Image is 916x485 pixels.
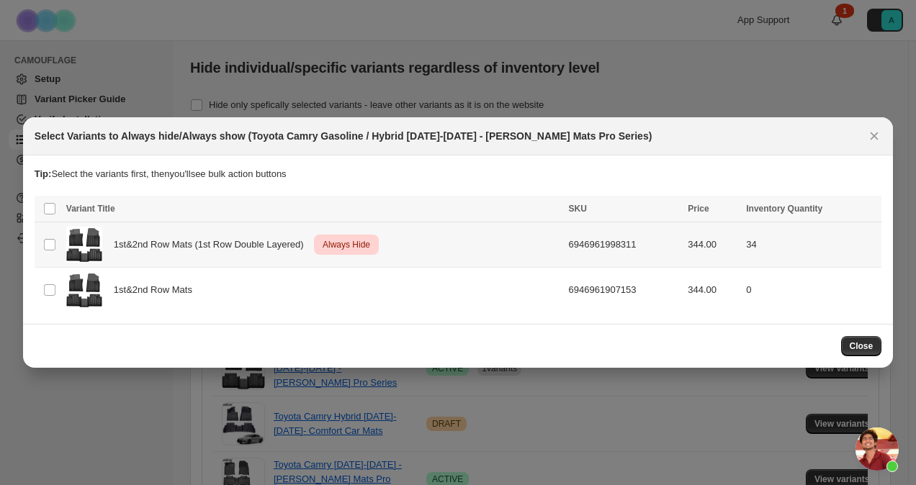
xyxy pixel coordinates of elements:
td: 344.00 [683,268,742,313]
td: 344.00 [683,222,742,268]
img: ebda4000-b341-48a7-9827-db4c5f954fb1.jpg [66,272,102,308]
span: Inventory Quantity [746,204,822,214]
h2: Select Variants to Always hide/Always show (Toyota Camry Gasoline / Hybrid [DATE]-[DATE] - [PERSO... [35,129,652,143]
span: Price [688,204,709,214]
span: Close [850,340,874,352]
span: Always Hide [320,236,373,253]
strong: Tip: [35,168,52,179]
p: Select the variants first, then you'll see bulk action buttons [35,167,881,181]
button: Close [841,336,882,356]
img: ebda4000-b341-48a7-9827-db4c5f954fb1.jpg [66,227,102,263]
td: 6946961998311 [565,222,684,268]
button: Close [864,126,884,146]
span: SKU [569,204,587,214]
span: Variant Title [66,204,115,214]
td: 0 [742,268,881,313]
span: 1st&2nd Row Mats [114,283,200,297]
div: Open chat [856,427,899,471]
td: 6946961907153 [565,268,684,313]
td: 34 [742,222,881,268]
span: 1st&2nd Row Mats (1st Row Double Layered) [114,237,312,252]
